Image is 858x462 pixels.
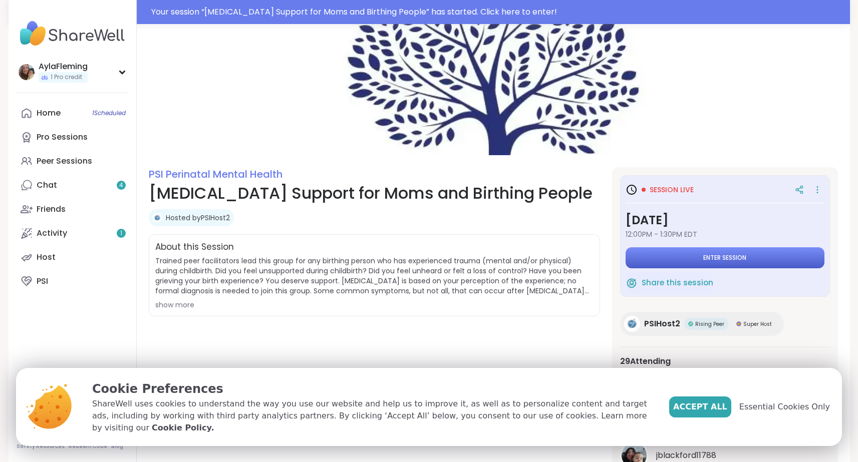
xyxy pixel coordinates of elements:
[17,125,128,149] a: Pro Sessions
[656,449,716,461] span: jblackford11788
[17,101,128,125] a: Home1Scheduled
[620,355,671,367] span: 29 Attending
[166,213,230,223] a: Hosted byPSIHost2
[155,300,594,310] div: show more
[17,245,128,269] a: Host
[650,185,694,195] span: Session live
[626,277,638,289] img: ShareWell Logomark
[626,272,713,293] button: Share this session
[669,396,731,417] button: Accept All
[37,252,56,263] div: Host
[37,228,67,239] div: Activity
[695,320,724,328] span: Rising Peer
[37,180,57,191] div: Chat
[673,401,727,413] span: Accept All
[92,398,653,434] p: ShareWell uses cookies to understand the way you use our website and help us to improve it, as we...
[155,256,594,296] span: Trained peer facilitators lead this group for any birthing person who has experienced trauma (men...
[624,316,640,332] img: PSIHost2
[155,241,234,254] h2: About this Session
[120,229,122,238] span: 1
[626,229,824,239] span: 12:00PM - 1:30PM EDT
[703,254,746,262] span: Enter session
[111,443,123,450] a: Blog
[37,204,66,215] div: Friends
[37,156,92,167] div: Peer Sessions
[37,108,61,119] div: Home
[17,443,65,450] a: Safety Resources
[149,181,600,205] h1: [MEDICAL_DATA] Support for Moms and Birthing People
[152,213,162,223] img: PSIHost2
[92,380,653,398] p: Cookie Preferences
[119,181,123,190] span: 4
[17,173,128,197] a: Chat4
[69,443,107,450] a: Redeem Code
[743,320,772,328] span: Super Host
[626,211,824,229] h3: [DATE]
[739,401,830,413] span: Essential Cookies Only
[37,132,88,143] div: Pro Sessions
[37,276,48,287] div: PSI
[92,109,126,117] span: 1 Scheduled
[688,321,693,326] img: Rising Peer
[17,197,128,221] a: Friends
[626,247,824,268] button: Enter session
[152,422,214,434] a: Cookie Policy.
[736,321,741,326] img: Super Host
[642,277,713,289] span: Share this session
[149,167,282,181] a: PSI Perinatal Mental Health
[17,149,128,173] a: Peer Sessions
[39,61,88,72] div: AylaFleming
[51,73,82,82] span: 1 Pro credit
[620,312,784,336] a: PSIHost2PSIHost2Rising PeerRising PeerSuper HostSuper Host
[151,6,844,18] div: Your session “ [MEDICAL_DATA] Support for Moms and Birthing People ” has started. Click here to e...
[644,318,680,330] span: PSIHost2
[17,16,128,51] img: ShareWell Nav Logo
[19,64,35,80] img: AylaFleming
[137,24,850,155] img: Birth Trauma Support for Moms and Birthing People cover image
[17,269,128,293] a: PSI
[17,221,128,245] a: Activity1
